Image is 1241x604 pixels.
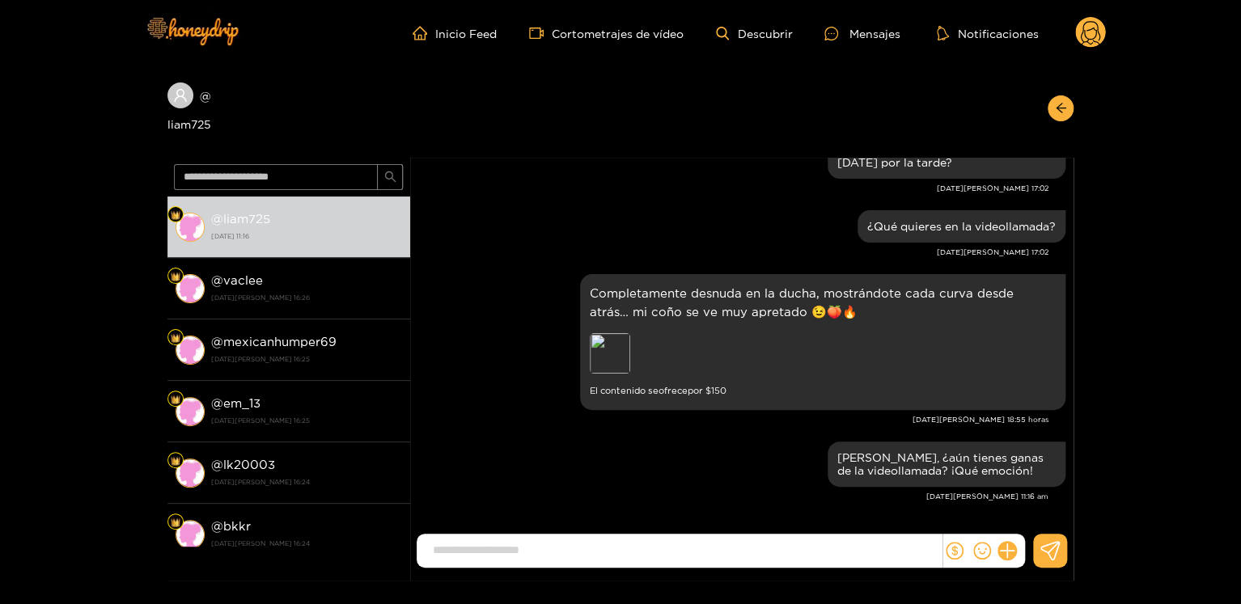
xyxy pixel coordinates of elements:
img: conversación [176,336,205,365]
font: 150 [711,386,726,395]
img: Nivel de ventilador [171,333,180,343]
a: Inicio Feed [413,26,497,40]
font: [DATE][PERSON_NAME] 16:26 [211,294,310,301]
font: [DATE][PERSON_NAME] 17:02 [937,184,1048,192]
font: @vaclee [211,273,263,287]
img: conversación [176,520,205,549]
font: @ [211,212,223,226]
div: 22 de agosto, 18:55 horas [580,274,1065,410]
img: Nivel de ventilador [171,395,180,404]
font: Notificaciones [957,27,1038,40]
font: em_13 [223,396,260,410]
font: mexicanhumper69 [223,335,337,348]
span: hogar [413,26,435,40]
span: dólar [946,542,964,560]
img: Nivel de ventilador [171,456,180,466]
font: @ [211,335,223,348]
div: @liam725 [167,82,410,133]
span: cámara de vídeo [529,26,552,40]
font: Descubrir [737,27,792,40]
font: Mensajes [849,27,900,40]
font: Inicio Feed [435,27,497,40]
font: [DATE][PERSON_NAME] 17:02 [937,248,1048,256]
span: flecha izquierda [1055,102,1067,116]
font: @ [211,396,223,410]
font: [DATE][PERSON_NAME] 16:24 [211,540,310,547]
font: lk20003 [223,458,275,471]
font: por $ [688,386,711,395]
span: sonrisa [973,542,991,560]
font: @bkkr [211,519,251,533]
img: conversación [176,213,205,242]
img: conversación [176,274,205,303]
font: ¿Qué quieres en la videollamada? [867,220,1056,232]
img: Nivel de ventilador [171,517,180,527]
font: [DATE][PERSON_NAME] 16:25 [211,356,310,362]
button: Notificaciones [932,25,1043,41]
button: flecha izquierda [1048,95,1074,121]
font: liam725 [167,118,211,130]
font: Completamente desnuda en la ducha, mostrándote cada curva desde atrás… mi coño se ve muy apretado... [590,286,1014,319]
font: ofrece [659,386,688,395]
div: 23 de agosto, 11:16 am [828,441,1065,487]
div: 22 de agosto, 17:02 [858,210,1065,243]
font: Cortometrajes de vídeo [552,27,684,40]
a: Descubrir [716,27,792,40]
font: [DATE][PERSON_NAME] 18:55 horas [913,416,1048,424]
img: conversación [176,397,205,426]
font: @ [200,90,211,102]
img: conversación [176,458,205,488]
font: [DATE][PERSON_NAME] 11:16 am [926,492,1048,501]
font: @ [211,458,223,471]
button: buscar [377,164,403,190]
font: [PERSON_NAME], ¿aún tienes ganas de la videollamada? ¡Qué emoción! [837,451,1044,476]
span: usuario [173,88,188,103]
font: liam725 [223,212,270,226]
font: [DATE][PERSON_NAME] 16:25 [211,417,310,424]
button: dólar [942,539,967,563]
font: [DATE][PERSON_NAME] 16:24 [211,479,310,485]
img: Nivel de ventilador [171,210,180,220]
img: Nivel de ventilador [171,272,180,281]
a: Cortometrajes de vídeo [529,26,684,40]
span: buscar [384,171,396,184]
font: El contenido se [590,386,659,395]
strong: [DATE] 11:16 [211,229,402,243]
